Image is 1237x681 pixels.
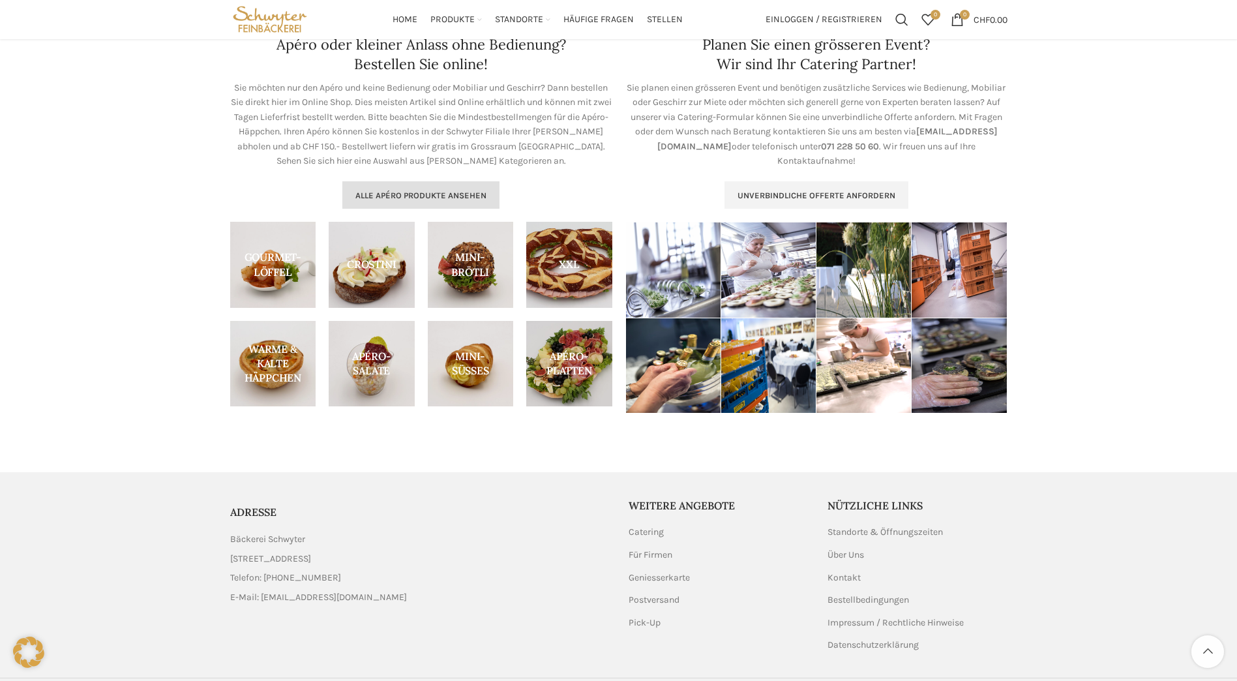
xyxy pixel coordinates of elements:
[827,526,944,539] a: Standorte & Öffnungszeiten
[526,222,612,308] a: Product category xxl
[931,10,940,20] span: 0
[732,141,821,152] span: oder telefonisch unter
[738,190,895,201] span: Unverbindliche Offerte anfordern
[230,13,310,24] a: Site logo
[974,14,1007,25] bdi: 0.00
[428,321,514,407] a: Product category mini-suesses
[915,7,941,33] div: Meine Wunschliste
[230,506,276,519] span: ADRESSE
[316,7,758,33] div: Main navigation
[827,639,920,652] a: Datenschutzerklärung
[430,7,482,33] a: Produkte
[721,222,816,318] img: Mini-Brötli in der Vorbereitung
[827,594,910,607] a: Bestellbedingungen
[821,141,879,152] span: 071 228 50 60
[827,549,865,562] a: Über Uns
[230,532,305,547] span: Bäckerei Schwyter
[563,7,634,33] a: Häufige Fragen
[629,549,674,562] a: Für Firmen
[629,526,665,539] a: Catering
[766,15,882,24] span: Einloggen / Registrieren
[657,126,998,151] span: [EMAIL_ADDRESS][DOMAIN_NAME]
[912,318,1007,413] img: Mini-Brötli
[230,571,609,585] a: List item link
[276,35,566,75] h4: Apéro oder kleiner Anlass ohne Bedienung? Bestellen Sie online!
[430,14,475,26] span: Produkte
[230,81,612,168] p: Sie möchten nur den Apéro und keine Bedienung oder Mobiliar und Geschirr? Dann bestellen Sie dire...
[816,222,911,318] img: Catering-Anlass draussen
[827,571,862,584] a: Kontakt
[629,498,809,513] h5: Weitere Angebote
[428,222,514,308] a: Product category mini-broetli
[915,7,941,33] a: 0
[329,321,415,407] a: Product category apero-salate
[495,7,550,33] a: Standorte
[912,222,1007,318] img: Professionelle Lieferung
[393,14,417,26] span: Home
[230,552,311,566] span: [STREET_ADDRESS]
[647,7,683,33] a: Stellen
[627,82,1006,137] span: Sie planen einen grösseren Event und benötigen zusätzliche Services wie Bedienung, Mobiliar oder ...
[342,181,499,209] a: Alle Apéro Produkte ansehen
[629,594,681,607] a: Postversand
[626,222,721,318] img: Gourmet-Löffel werden vorbereitet
[960,10,970,20] span: 0
[230,321,316,407] a: Product category haeppchen
[329,222,415,308] a: Product category crostini
[393,7,417,33] a: Home
[495,14,543,26] span: Standorte
[827,616,965,629] a: Impressum / Rechtliche Hinweise
[702,35,930,75] h4: Planen Sie einen grösseren Event? Wir sind Ihr Catering Partner!
[759,7,889,33] a: Einloggen / Registrieren
[944,7,1014,33] a: 0 CHF0.00
[827,498,1007,513] h5: Nützliche Links
[355,190,486,201] span: Alle Apéro Produkte ansehen
[526,321,612,407] a: Product category apero-platten
[1191,635,1224,668] a: Scroll to top button
[563,14,634,26] span: Häufige Fragen
[724,181,908,209] a: Unverbindliche Offerte anfordern
[647,14,683,26] span: Stellen
[230,222,316,308] a: Product category gourmet-loeffel
[721,318,816,413] img: Mehrgang Dinner
[626,318,721,413] img: Getränke mit Service
[629,571,691,584] a: Geniesserkarte
[230,590,609,605] a: List item link
[974,14,990,25] span: CHF
[629,616,662,629] a: Pick-Up
[816,318,911,413] img: Mini-Desserts
[889,7,915,33] a: Suchen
